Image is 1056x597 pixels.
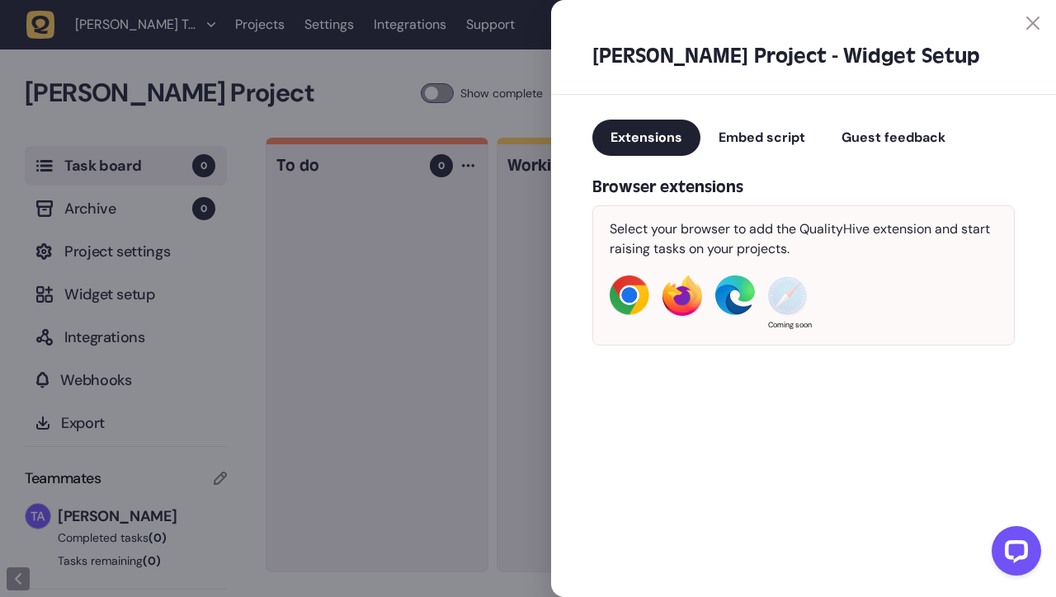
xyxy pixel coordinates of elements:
iframe: LiveChat chat widget [978,519,1048,589]
span: Embed script [719,129,805,146]
span: Extensions [610,129,682,146]
h2: [PERSON_NAME] Project - Widget Setup [592,43,1015,69]
img: Firefox Extension [662,275,702,316]
p: Select your browser to add the QualityHive extension and start raising tasks on your projects. [610,219,997,259]
p: Coming soon [768,320,812,331]
img: Safari Extension [768,275,808,317]
h4: Browser extensions [592,176,1015,199]
img: Chrome Extension [610,275,649,315]
span: Guest feedback [841,129,945,146]
img: Edge Extension [715,275,755,315]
